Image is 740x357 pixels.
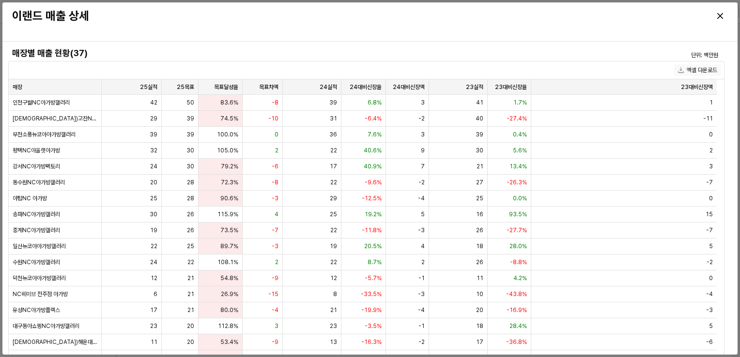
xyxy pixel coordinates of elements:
span: -16.3% [361,338,382,346]
span: 3 [421,99,425,106]
span: -8 [272,178,278,186]
span: 22 [187,258,194,266]
span: 12 [151,274,157,282]
span: 23 [150,322,157,330]
span: 24실적 [320,83,337,90]
span: 108.1% [217,258,238,266]
span: 93.5% [509,210,527,218]
span: 25 [476,194,483,202]
span: 39 [329,99,337,106]
span: 0 [709,194,713,202]
span: 21 [330,306,337,314]
span: 5 [421,210,425,218]
span: 25목표 [177,83,194,90]
span: -6.4% [365,115,382,122]
span: 28 [187,194,194,202]
span: 72.3% [221,178,238,186]
span: 17 [476,338,483,346]
span: -3.5% [365,322,382,330]
span: 20 [476,306,483,314]
span: 36 [329,131,337,138]
span: 53.4% [220,338,238,346]
span: 7 [421,163,425,170]
span: 42 [150,99,157,106]
button: 엑셀 다운로드 [674,64,721,76]
span: -2 [418,178,425,186]
span: 12 [330,274,337,282]
span: 9 [421,147,425,154]
span: 19 [330,242,337,250]
span: -3 [418,226,425,234]
span: 강서NC아가방팩토리 [13,163,60,170]
span: 80.0% [220,306,238,314]
span: -3 [272,194,278,202]
span: 덕천뉴코아아가방갤러리 [13,274,66,282]
span: 23대비신장액 [681,83,713,90]
span: -9 [272,274,278,282]
span: 6 [154,290,157,298]
span: 0 [275,131,278,138]
span: 25 [150,194,157,202]
span: 4.2% [513,274,527,282]
span: 73.5% [220,226,238,234]
span: 20 [150,178,157,186]
span: -3 [418,290,425,298]
span: 19.2% [365,210,382,218]
span: 22 [151,242,157,250]
span: 74.5% [220,115,238,122]
span: -10 [268,115,278,122]
span: 야탑NC 아가방 [13,194,47,202]
span: 0.4% [513,131,527,138]
span: -7 [706,226,713,234]
span: -43.8% [506,290,527,298]
span: -4 [272,306,278,314]
span: -8 [272,99,278,106]
span: 26.9% [221,290,238,298]
span: 일산뉴코아아가방갤러리 [13,242,66,250]
span: 2 [421,258,425,266]
span: -6 [272,163,278,170]
span: 50 [186,99,194,106]
span: 7.6% [368,131,382,138]
h3: 이랜드 매출 상세 [12,9,547,23]
span: 4 [275,210,278,218]
span: 21 [477,163,483,170]
span: 18 [476,322,483,330]
span: 20 [187,322,194,330]
span: -4 [418,194,425,202]
span: -36.8% [506,338,527,346]
span: -27.4% [507,115,527,122]
span: 54.8% [220,274,238,282]
span: 0 [709,274,713,282]
span: -8.8% [510,258,527,266]
span: 목표달성율 [214,83,238,90]
span: 1.7% [513,99,527,106]
span: 24 [150,258,157,266]
span: 26 [476,226,483,234]
span: 28.0% [509,242,527,250]
span: 21 [187,274,194,282]
span: 22 [330,178,337,186]
span: 40.9% [364,163,382,170]
span: 중계NC아가방갤러리 [13,226,60,234]
span: -19.9% [361,306,382,314]
span: [DEMOGRAPHIC_DATA])고잔NC아가방 [13,115,97,122]
span: 23대비신장율 [495,83,527,90]
span: 19 [150,226,157,234]
span: 2 [275,147,278,154]
span: 28 [187,178,194,186]
span: -9 [272,338,278,346]
span: 인천구월NC아가방갤러리 [13,99,70,106]
span: 28.4% [509,322,527,330]
span: 41 [476,99,483,106]
span: 동수원NC아가방갤러리 [13,178,65,186]
span: -6 [706,338,713,346]
span: 23 [330,322,337,330]
span: 40.6% [364,147,382,154]
span: 26 [476,258,483,266]
span: -26.3% [507,178,527,186]
button: Close [712,8,728,24]
span: 송파NC아가방갤러리 [13,210,60,218]
span: 26 [187,226,194,234]
span: 30 [186,163,194,170]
